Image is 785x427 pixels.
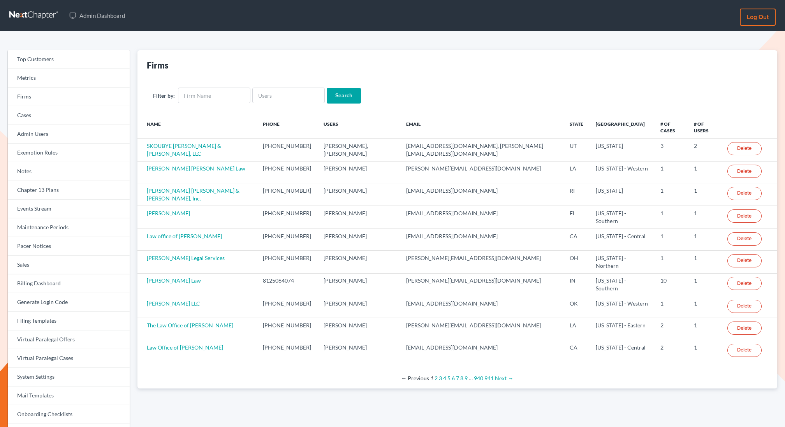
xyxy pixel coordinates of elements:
td: 1 [654,206,688,228]
td: CA [563,228,590,250]
td: 1 [688,296,721,318]
a: Page 2 [435,375,438,381]
a: Filing Templates [8,312,130,330]
td: 1 [688,206,721,228]
a: [PERSON_NAME] Legal Services [147,255,225,261]
a: Cases [8,106,130,125]
a: Page 7 [456,375,459,381]
a: Delete [727,187,762,200]
a: Chapter 13 Plans [8,181,130,200]
a: Top Customers [8,50,130,69]
td: 1 [654,183,688,206]
td: [US_STATE] [590,139,654,161]
td: [PERSON_NAME] [317,228,400,250]
td: [PHONE_NUMBER] [257,251,317,273]
a: Exemption Rules [8,144,130,162]
td: [PERSON_NAME] [317,340,400,362]
td: [PHONE_NUMBER] [257,183,317,206]
td: [PHONE_NUMBER] [257,228,317,250]
td: 8125064074 [257,273,317,296]
td: 2 [654,340,688,362]
td: [PHONE_NUMBER] [257,161,317,183]
a: Delete [727,165,762,178]
td: [US_STATE] - Southern [590,273,654,296]
em: Page 1 [430,375,433,381]
div: Pagination [153,374,762,382]
a: Onboarding Checklists [8,405,130,424]
td: [PERSON_NAME][EMAIL_ADDRESS][DOMAIN_NAME] [400,251,563,273]
a: Log out [740,9,776,26]
td: [US_STATE] - Northern [590,251,654,273]
a: The Law Office of [PERSON_NAME] [147,322,233,329]
span: Previous page [401,375,429,381]
td: IN [563,273,590,296]
td: 1 [688,183,721,206]
td: RI [563,183,590,206]
td: [US_STATE] - Eastern [590,318,654,340]
a: Sales [8,256,130,274]
td: 1 [688,228,721,250]
a: Billing Dashboard [8,274,130,293]
td: [PHONE_NUMBER] [257,340,317,362]
a: SKOUBYE [PERSON_NAME] & [PERSON_NAME], LLC [147,142,221,157]
td: [EMAIL_ADDRESS][DOMAIN_NAME] [400,296,563,318]
a: Law Office of [PERSON_NAME] [147,344,223,351]
th: Name [137,116,257,139]
a: Delete [727,344,762,357]
td: 2 [688,139,721,161]
a: Virtual Paralegal Cases [8,349,130,368]
td: [PERSON_NAME][EMAIL_ADDRESS][DOMAIN_NAME] [400,161,563,183]
a: System Settings [8,368,130,387]
a: Page 8 [460,375,463,381]
td: [US_STATE] [590,183,654,206]
td: [PERSON_NAME] [317,251,400,273]
td: 1 [654,161,688,183]
a: Delete [727,277,762,290]
td: [PERSON_NAME] [317,296,400,318]
a: Virtual Paralegal Offers [8,330,130,349]
span: … [469,375,473,381]
a: Admin Users [8,125,130,144]
td: [US_STATE] - Western [590,296,654,318]
td: [PERSON_NAME] [317,183,400,206]
a: Maintenance Periods [8,218,130,237]
td: 2 [654,318,688,340]
a: Delete [727,232,762,246]
th: Email [400,116,563,139]
a: Generate Login Code [8,293,130,312]
input: Firm Name [178,88,250,103]
td: [US_STATE] - Central [590,340,654,362]
td: 10 [654,273,688,296]
td: [PERSON_NAME], [PERSON_NAME] [317,139,400,161]
td: FL [563,206,590,228]
th: Users [317,116,400,139]
a: Law office of [PERSON_NAME] [147,233,222,239]
a: Page 6 [452,375,455,381]
a: Notes [8,162,130,181]
td: LA [563,318,590,340]
th: # of Users [688,116,721,139]
td: [EMAIL_ADDRESS][DOMAIN_NAME] [400,183,563,206]
td: [EMAIL_ADDRESS][DOMAIN_NAME] [400,206,563,228]
a: Page 3 [439,375,442,381]
td: [EMAIL_ADDRESS][DOMAIN_NAME] [400,340,563,362]
a: Page 940 [474,375,483,381]
td: 1 [688,273,721,296]
a: Delete [727,254,762,267]
a: Events Stream [8,200,130,218]
a: Delete [727,322,762,335]
td: 1 [688,318,721,340]
div: Firms [147,60,169,71]
a: [PERSON_NAME] LLC [147,300,200,307]
a: Page 9 [465,375,468,381]
td: [PERSON_NAME][EMAIL_ADDRESS][DOMAIN_NAME] [400,273,563,296]
a: [PERSON_NAME] [147,210,190,216]
th: Phone [257,116,317,139]
td: [US_STATE] - Central [590,228,654,250]
td: [EMAIL_ADDRESS][DOMAIN_NAME], [PERSON_NAME][EMAIL_ADDRESS][DOMAIN_NAME] [400,139,563,161]
a: Firms [8,88,130,106]
td: 3 [654,139,688,161]
td: [PHONE_NUMBER] [257,206,317,228]
td: [PERSON_NAME] [317,273,400,296]
a: Admin Dashboard [65,9,129,23]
